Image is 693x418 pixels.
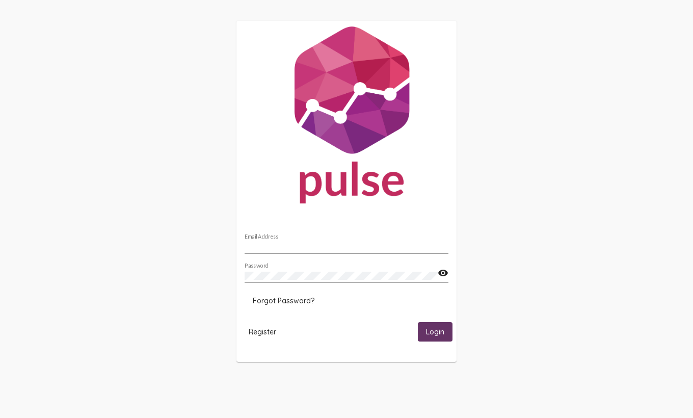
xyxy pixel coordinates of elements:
span: Forgot Password? [253,296,314,305]
button: Register [241,322,284,341]
img: Pulse For Good Logo [236,21,457,214]
span: Login [426,328,444,337]
button: Forgot Password? [245,292,323,310]
mat-icon: visibility [438,267,448,279]
span: Register [249,327,276,336]
button: Login [418,322,452,341]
